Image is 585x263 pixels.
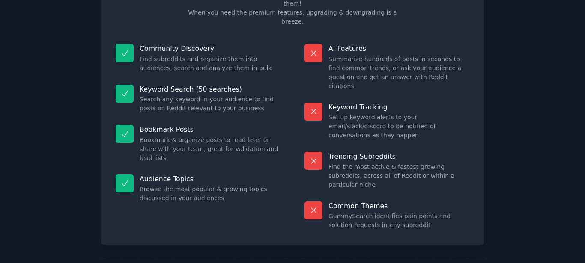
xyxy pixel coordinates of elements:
p: Common Themes [328,201,469,210]
dd: Summarize hundreds of posts in seconds to find common trends, or ask your audience a question and... [328,55,469,91]
p: Audience Topics [140,174,281,183]
dd: Find the most active & fastest-growing subreddits, across all of Reddit or within a particular niche [328,163,469,189]
dd: GummySearch identifies pain points and solution requests in any subreddit [328,212,469,230]
p: Trending Subreddits [328,152,469,161]
dd: Search any keyword in your audience to find posts on Reddit relevant to your business [140,95,281,113]
dd: Set up keyword alerts to your email/slack/discord to be notified of conversations as they happen [328,113,469,140]
dd: Browse the most popular & growing topics discussed in your audiences [140,185,281,203]
p: Keyword Tracking [328,103,469,112]
p: AI Features [328,44,469,53]
p: Community Discovery [140,44,281,53]
dd: Find subreddits and organize them into audiences, search and analyze them in bulk [140,55,281,73]
p: Bookmark Posts [140,125,281,134]
p: Keyword Search (50 searches) [140,85,281,94]
dd: Bookmark & organize posts to read later or share with your team, great for validation and lead lists [140,136,281,163]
